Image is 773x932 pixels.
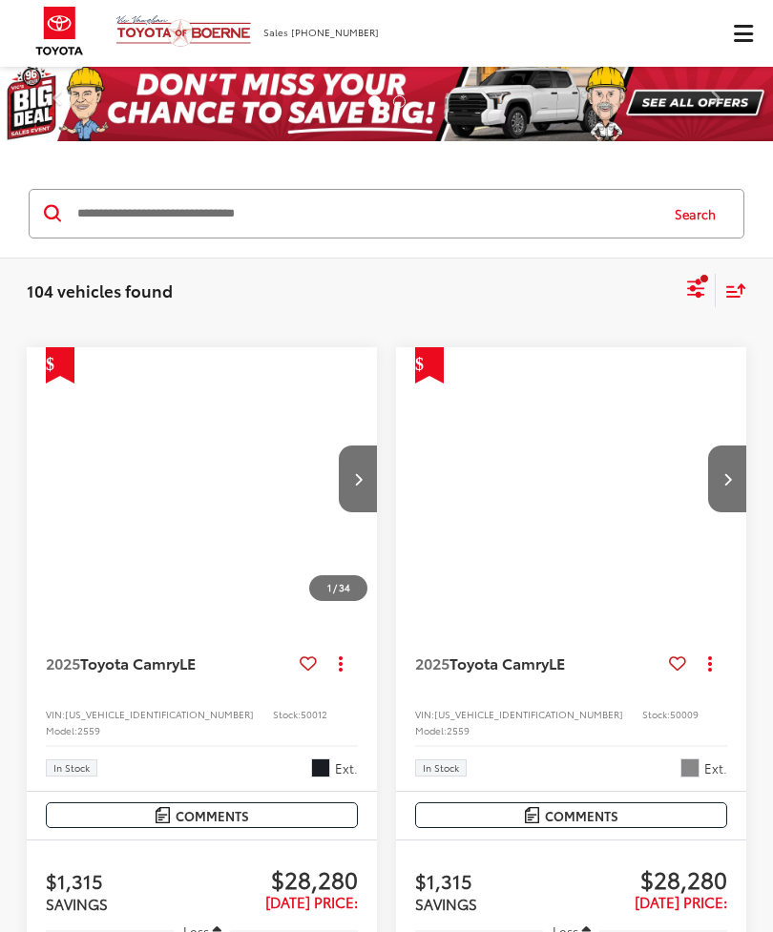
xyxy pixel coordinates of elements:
span: Ext. [704,759,727,777]
span: $28,280 [572,864,727,893]
span: LE [179,652,196,673]
span: 50009 [670,707,699,721]
span: $1,315 [415,866,571,895]
span: 1 [327,580,331,594]
span: / [331,581,339,594]
span: 2559 [77,723,100,737]
span: $28,280 [202,864,358,893]
span: Toyota Camry [80,652,179,673]
button: Actions [694,647,727,680]
span: Comments [545,807,618,825]
button: Next image [339,445,377,512]
span: Toyota Camry [449,652,549,673]
span: In Stock [423,763,459,773]
span: 2025 [415,652,449,673]
button: Comments [46,802,358,828]
span: Stock: [273,707,301,721]
span: VIN: [46,707,65,721]
span: 2025 [46,652,80,673]
span: [DATE] Price: [635,891,727,912]
span: Model: [46,723,77,737]
span: Celestial Silver Metallic [680,758,700,777]
span: LE [549,652,565,673]
button: Search [657,190,743,238]
img: Vic Vaughan Toyota of Boerne [115,14,252,48]
span: 104 vehicles found [27,279,173,301]
span: Get Price Drop Alert [415,347,444,383]
a: 2025Toyota CamryLE [46,652,292,673]
span: Get Price Drop Alert [46,347,74,383]
img: Comments [525,807,540,823]
span: Sales [263,25,288,39]
span: [PHONE_NUMBER] [291,25,379,39]
span: VIN: [415,707,434,721]
a: 2025Toyota CamryLE [415,652,661,673]
span: [DATE] Price: [265,891,358,912]
span: [US_VEHICLE_IDENTIFICATION_NUMBER] [434,707,623,721]
span: Midnight Black Metallic [311,758,330,777]
span: dropdown dots [708,655,712,671]
button: Select sort value [716,274,746,307]
span: Model: [415,723,447,737]
span: dropdown dots [339,655,343,671]
span: SAVINGS [46,893,108,914]
span: SAVINGS [415,893,477,914]
button: Select filters [684,272,708,310]
button: Actions [324,647,358,680]
span: 2559 [447,723,470,737]
span: 50012 [301,707,327,721]
img: Comments [156,807,171,823]
input: Search by Make, Model, or Keyword [75,191,657,237]
button: Next image [708,445,746,512]
span: [US_VEHICLE_IDENTIFICATION_NUMBER] [65,707,254,721]
span: Stock: [642,707,670,721]
span: Ext. [335,759,358,777]
span: 34 [339,580,350,594]
button: Comments [415,802,727,828]
span: Comments [176,807,249,825]
span: $1,315 [46,866,201,895]
span: In Stock [53,763,90,773]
